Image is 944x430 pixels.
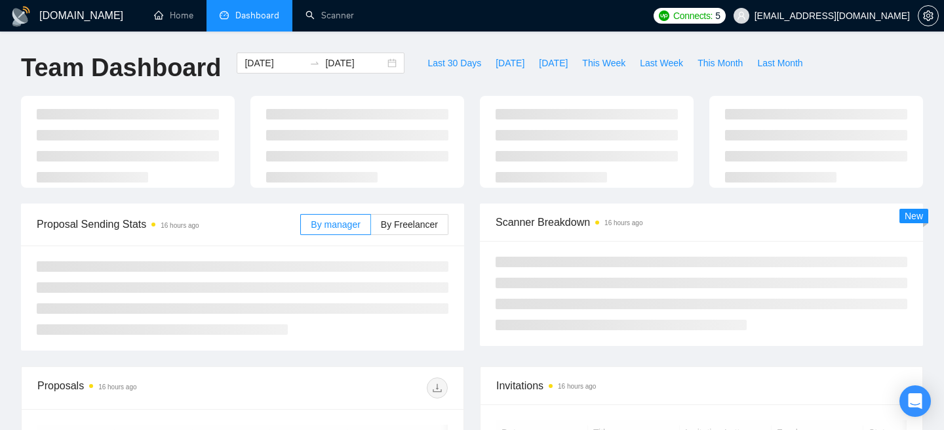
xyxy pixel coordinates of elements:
[918,5,939,26] button: setting
[558,383,596,390] time: 16 hours ago
[10,6,31,27] img: logo
[496,56,524,70] span: [DATE]
[539,56,568,70] span: [DATE]
[905,211,923,221] span: New
[575,53,633,74] button: This Week
[640,56,683,70] span: Last Week
[381,219,438,230] span: By Freelancer
[750,53,810,74] button: Last Month
[21,53,221,83] h1: Team Dashboard
[427,56,481,70] span: Last 30 Days
[633,53,690,74] button: Last Week
[582,56,625,70] span: This Week
[690,53,750,74] button: This Month
[715,9,720,23] span: 5
[245,56,304,70] input: Start date
[420,53,488,74] button: Last 30 Days
[918,11,938,21] span: setting
[235,10,279,21] span: Dashboard
[325,56,385,70] input: End date
[220,11,229,20] span: dashboard
[698,56,743,70] span: This Month
[757,56,802,70] span: Last Month
[496,377,907,394] span: Invitations
[161,222,199,229] time: 16 hours ago
[311,219,360,230] span: By manager
[604,219,642,226] time: 16 hours ago
[532,53,575,74] button: [DATE]
[673,9,713,23] span: Connects:
[305,10,354,21] a: searchScanner
[98,383,136,391] time: 16 hours ago
[899,385,931,417] div: Open Intercom Messenger
[496,214,907,230] span: Scanner Breakdown
[37,377,243,398] div: Proposals
[309,58,320,68] span: to
[309,58,320,68] span: swap-right
[659,11,669,21] img: upwork-logo.png
[737,11,746,20] span: user
[918,11,939,21] a: setting
[154,10,193,21] a: homeHome
[488,53,532,74] button: [DATE]
[37,216,300,232] span: Proposal Sending Stats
